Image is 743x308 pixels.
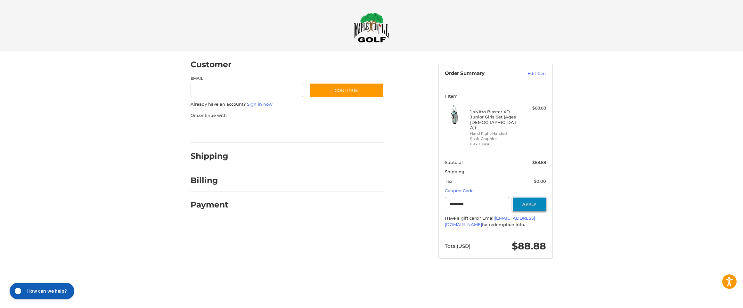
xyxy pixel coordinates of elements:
[445,179,452,184] span: Tax
[445,197,509,211] input: Gift Certificate or Coupon Code
[514,70,546,77] a: Edit Cart
[191,101,384,108] p: Already have an account?
[247,101,273,107] a: Sign in now
[191,151,228,161] h2: Shipping
[543,169,546,174] span: --
[470,142,519,147] li: Flex Junior
[470,131,519,136] li: Hand Right-Handed
[445,243,470,249] span: Total (USD)
[445,188,474,193] a: Coupon Code
[512,240,546,252] span: $88.88
[445,215,535,227] a: [EMAIL_ADDRESS][DOMAIN_NAME]
[445,215,546,228] div: Have a gift card? Email for redemption info.
[188,125,236,136] iframe: PayPal-paypal
[470,109,519,130] h4: 1 x Nitro Blaster XD Junior Girls Set (Ages [DEMOGRAPHIC_DATA])
[191,200,228,210] h2: Payment
[243,125,291,136] iframe: PayPal-paylater
[191,76,303,81] label: Email
[6,280,76,302] iframe: Gorgias live chat messenger
[521,105,546,111] div: $88.88
[512,197,546,211] button: Apply
[470,136,519,142] li: Shaft Graphite
[191,175,228,185] h2: Billing
[534,179,546,184] span: $0.00
[445,70,514,77] h3: Order Summary
[191,112,384,119] p: Or continue with
[297,125,345,136] iframe: PayPal-venmo
[309,83,384,98] button: Continue
[191,60,232,69] h2: Customer
[445,160,463,165] span: Subtotal
[445,93,546,99] h3: 1 Item
[354,12,389,43] img: Maple Hill Golf
[445,169,464,174] span: Shipping
[532,160,546,165] span: $88.88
